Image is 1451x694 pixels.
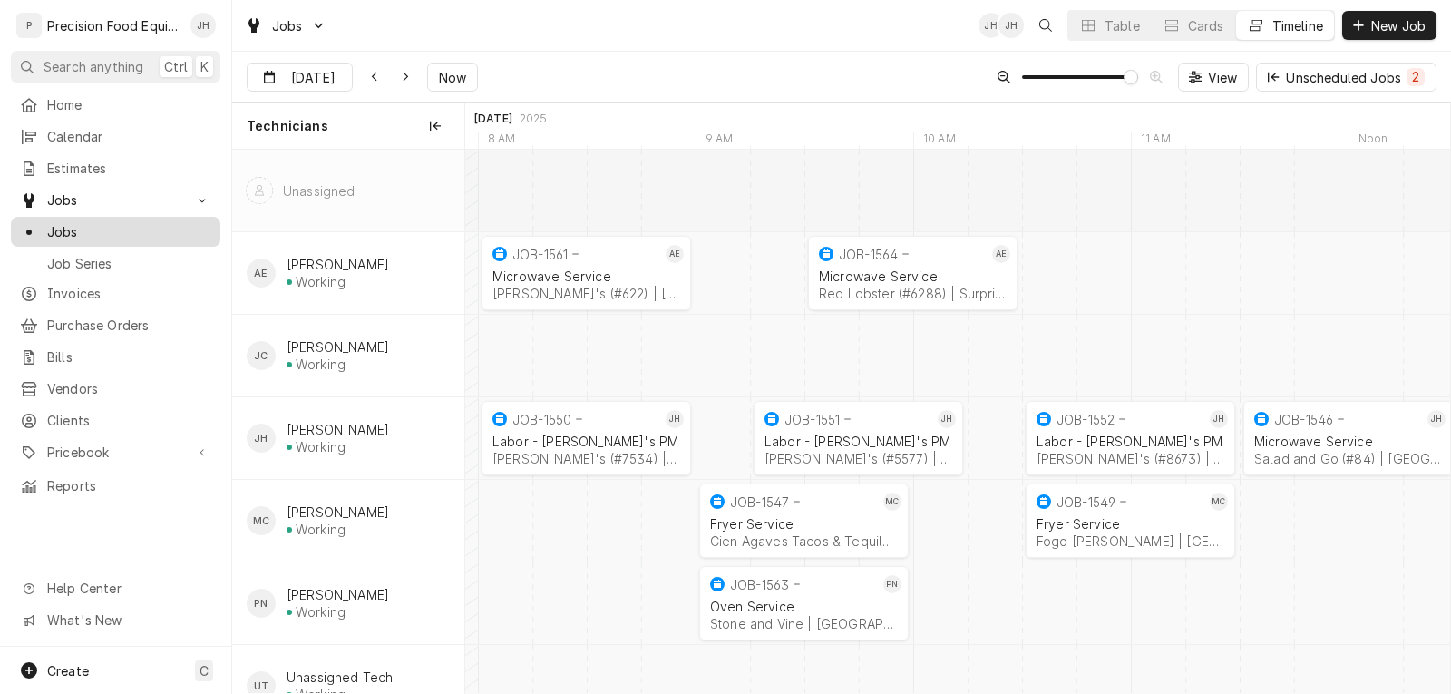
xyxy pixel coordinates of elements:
[238,11,334,41] a: Go to Jobs
[47,411,211,430] span: Clients
[287,257,389,272] div: [PERSON_NAME]
[47,127,211,146] span: Calendar
[190,13,216,38] div: Jason Hertel's Avatar
[492,451,680,466] div: [PERSON_NAME]'s (#7534) | [GEOGRAPHIC_DATA], 85745
[11,573,220,603] a: Go to Help Center
[1188,16,1224,35] div: Cards
[247,341,276,370] div: Jacob Cardenas's Avatar
[200,57,209,76] span: K
[998,13,1024,38] div: Jason Hertel's Avatar
[47,159,211,178] span: Estimates
[296,604,346,620] div: Working
[1057,412,1115,427] div: JOB-1552
[247,341,276,370] div: JC
[938,410,956,428] div: JH
[1286,68,1425,87] div: Unscheduled Jobs
[232,103,464,150] div: Technicians column. SPACE for context menu
[247,424,276,453] div: Jason Hertel's Avatar
[512,412,571,427] div: JOB-1550
[666,410,684,428] div: Jason Hertel's Avatar
[839,247,898,262] div: JOB-1564
[247,506,276,535] div: Mike Caster's Avatar
[11,51,220,83] button: Search anythingCtrlK
[47,254,211,273] span: Job Series
[992,245,1010,263] div: AE
[247,117,328,135] span: Technicians
[710,533,898,549] div: Cien Agaves Tacos & Tequila | [GEOGRAPHIC_DATA], 85251
[1342,11,1436,40] button: New Job
[44,57,143,76] span: Search anything
[1210,410,1228,428] div: Jason Hertel's Avatar
[1272,16,1323,35] div: Timeline
[998,13,1024,38] div: JH
[1210,410,1228,428] div: JH
[1349,132,1397,152] div: Noon
[1427,410,1446,428] div: JH
[283,183,355,199] div: Unassigned
[512,247,568,262] div: JOB-1561
[979,13,1004,38] div: JH
[47,476,211,495] span: Reports
[287,670,393,685] div: Unassigned Tech
[11,122,220,152] a: Calendar
[47,663,89,679] span: Create
[11,342,220,372] a: Bills
[492,286,680,301] div: [PERSON_NAME]'s (#622) | [GEOGRAPHIC_DATA], 85031
[784,412,840,427] div: JOB-1551
[730,494,789,510] div: JOB-1547
[296,274,346,289] div: Working
[730,577,789,592] div: JOB-1563
[1057,494,1115,510] div: JOB-1549
[938,410,956,428] div: Jason Hertel's Avatar
[287,422,389,437] div: [PERSON_NAME]
[247,424,276,453] div: JH
[16,13,42,38] div: P
[11,437,220,467] a: Go to Pricebook
[247,259,276,288] div: Anthony Ellinger's Avatar
[819,269,1007,284] div: Microwave Service
[666,245,684,263] div: AE
[200,661,209,680] span: C
[1410,67,1421,86] div: 2
[247,506,276,535] div: MC
[1204,68,1242,87] span: View
[819,286,1007,301] div: Red Lobster (#6288) | Surprise, 85374
[992,245,1010,263] div: Anthony Ellinger's Avatar
[272,16,303,35] span: Jobs
[1037,451,1224,466] div: [PERSON_NAME]'s (#8673) | [GEOGRAPHIC_DATA], 85747
[427,63,478,92] button: Now
[11,374,220,404] a: Vendors
[492,434,680,449] div: Labor - [PERSON_NAME]'s PM
[710,599,898,614] div: Oven Service
[883,493,901,511] div: Mike Caster's Avatar
[47,379,211,398] span: Vendors
[1031,11,1060,40] button: Open search
[247,63,353,92] button: [DATE]
[520,112,548,126] div: 2025
[913,132,965,152] div: 10 AM
[979,13,1004,38] div: Jason Hertel's Avatar
[764,434,952,449] div: Labor - [PERSON_NAME]'s PM
[1368,16,1429,35] span: New Job
[47,347,211,367] span: Bills
[11,310,220,340] a: Purchase Orders
[1037,533,1224,549] div: Fogo [PERSON_NAME] | [GEOGRAPHIC_DATA], 85253
[1105,16,1140,35] div: Table
[1427,410,1446,428] div: Jason Hertel's Avatar
[710,516,898,532] div: Fryer Service
[287,504,389,520] div: [PERSON_NAME]
[11,605,220,635] a: Go to What's New
[1256,63,1436,92] button: Unscheduled Jobs2
[1254,451,1442,466] div: Salad and Go (#84) | [GEOGRAPHIC_DATA], 85747
[296,357,346,372] div: Working
[247,259,276,288] div: AE
[1254,434,1442,449] div: Microwave Service
[190,13,216,38] div: JH
[474,112,512,126] div: [DATE]
[710,616,898,631] div: Stone and Vine | [GEOGRAPHIC_DATA], 85248
[287,339,389,355] div: [PERSON_NAME]
[492,269,680,284] div: Microwave Service
[1037,434,1224,449] div: Labor - [PERSON_NAME]'s PM
[47,579,209,598] span: Help Center
[11,471,220,501] a: Reports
